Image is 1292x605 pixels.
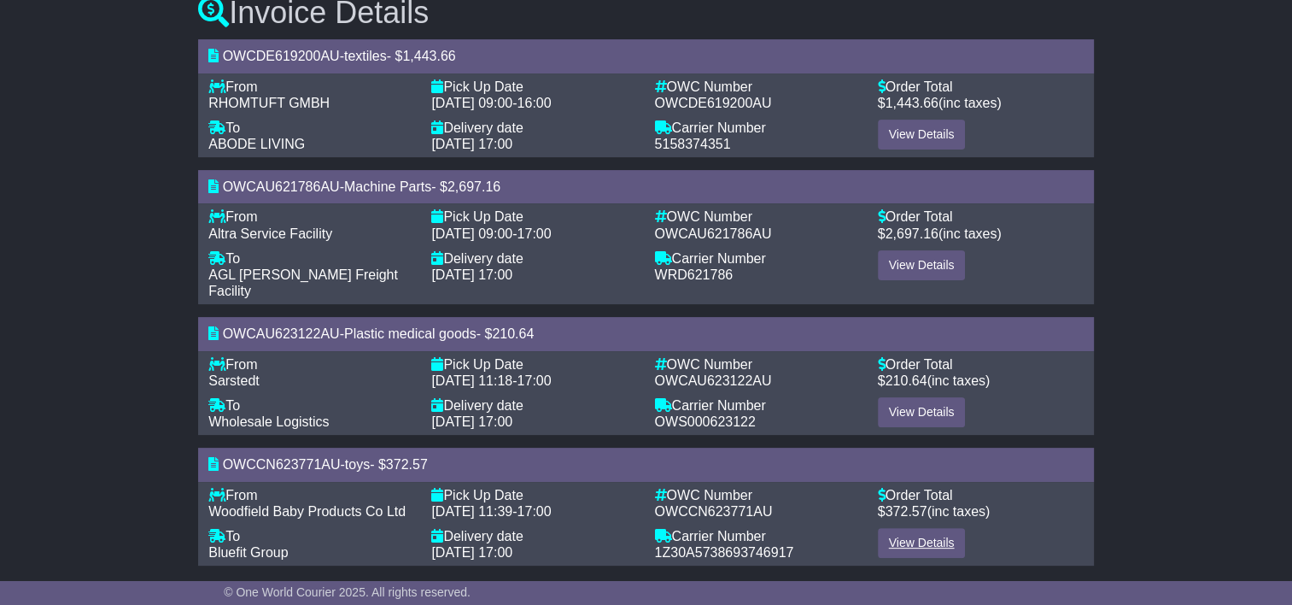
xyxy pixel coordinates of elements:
[431,414,512,429] span: [DATE] 17:00
[198,448,1094,481] div: - - $
[208,487,414,503] div: From
[344,326,476,341] span: Plastic medical goods
[208,137,305,151] span: ABODE LIVING
[431,95,637,111] div: -
[654,528,860,544] div: Carrier Number
[431,504,512,519] span: [DATE] 11:39
[224,585,471,599] span: © One World Courier 2025. All rights reserved.
[878,503,1084,520] div: $ (inc taxes)
[208,504,406,519] span: Woodfield Baby Products Co Ltd
[431,226,512,241] span: [DATE] 09:00
[431,397,637,414] div: Delivery date
[223,179,340,194] span: OWCAU621786AU
[344,49,387,63] span: textiles
[878,528,966,558] a: View Details
[431,373,637,389] div: -
[402,49,455,63] span: 1,443.66
[208,96,330,110] span: RHOMTUFT GMBH
[878,79,1084,95] div: Order Total
[654,96,771,110] span: OWCDE619200AU
[654,120,860,136] div: Carrier Number
[431,226,637,242] div: -
[431,487,637,503] div: Pick Up Date
[654,250,860,267] div: Carrier Number
[431,137,512,151] span: [DATE] 17:00
[208,414,329,429] span: Wholesale Logistics
[878,226,1084,242] div: $ (inc taxes)
[431,209,637,225] div: Pick Up Date
[223,326,340,341] span: OWCAU623122AU
[431,356,637,373] div: Pick Up Date
[386,457,428,472] span: 372.57
[198,317,1094,350] div: - - $
[654,504,772,519] span: OWCCN623771AU
[208,528,414,544] div: To
[198,170,1094,203] div: - - $
[878,397,966,427] a: View Details
[208,373,260,388] span: Sarstedt
[654,209,860,225] div: OWC Number
[517,504,552,519] span: 17:00
[431,545,512,560] span: [DATE] 17:00
[886,96,938,110] span: 1,443.66
[878,120,966,150] a: View Details
[886,373,927,388] span: 210.64
[878,487,1084,503] div: Order Total
[654,487,860,503] div: OWC Number
[208,79,414,95] div: From
[654,397,860,414] div: Carrier Number
[431,373,512,388] span: [DATE] 11:18
[208,226,332,241] span: Altra Service Facility
[431,528,637,544] div: Delivery date
[654,373,771,388] span: OWCAU623122AU
[878,356,1084,373] div: Order Total
[431,503,637,520] div: -
[654,79,860,95] div: OWC Number
[223,457,341,472] span: OWCCN623771AU
[878,95,1084,111] div: $ (inc taxes)
[654,414,755,429] span: OWS000623122
[223,49,340,63] span: OWCDE619200AU
[208,267,398,298] span: AGL [PERSON_NAME] Freight Facility
[208,545,288,560] span: Bluefit Group
[431,120,637,136] div: Delivery date
[878,250,966,280] a: View Details
[517,226,552,241] span: 17:00
[208,397,414,414] div: To
[878,209,1084,225] div: Order Total
[431,96,512,110] span: [DATE] 09:00
[517,96,552,110] span: 16:00
[447,179,500,194] span: 2,697.16
[654,545,793,560] span: 1Z30A5738693746917
[517,373,552,388] span: 17:00
[344,179,431,194] span: Machine Parts
[431,250,637,267] div: Delivery date
[208,120,414,136] div: To
[654,267,733,282] span: WRD621786
[208,356,414,373] div: From
[345,457,370,472] span: toys
[886,504,927,519] span: 372.57
[654,356,860,373] div: OWC Number
[431,79,637,95] div: Pick Up Date
[208,209,414,225] div: From
[431,267,512,282] span: [DATE] 17:00
[208,250,414,267] div: To
[878,373,1084,389] div: $ (inc taxes)
[654,226,771,241] span: OWCAU621786AU
[886,226,938,241] span: 2,697.16
[654,137,730,151] span: 5158374351
[198,39,1094,73] div: - - $
[492,326,534,341] span: 210.64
